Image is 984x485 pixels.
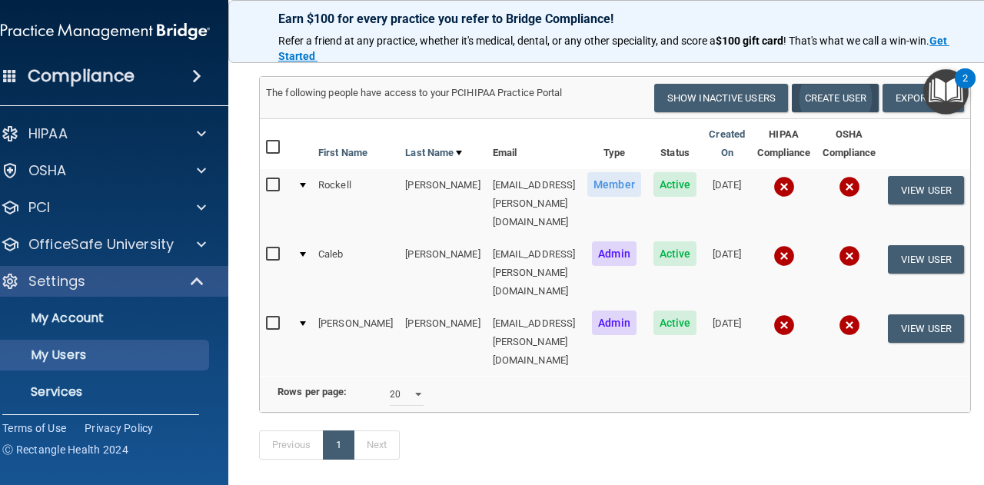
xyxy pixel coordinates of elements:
p: Settings [28,272,85,291]
td: [EMAIL_ADDRESS][PERSON_NAME][DOMAIN_NAME] [487,307,582,376]
td: [EMAIL_ADDRESS][PERSON_NAME][DOMAIN_NAME] [487,169,582,238]
button: Open Resource Center, 2 new notifications [923,69,969,115]
img: PMB logo [1,16,210,47]
p: HIPAA [28,125,68,143]
a: Previous [259,430,324,460]
td: [DATE] [703,238,751,307]
button: View User [888,314,964,343]
span: ! That's what we call a win-win. [783,35,929,47]
a: Privacy Policy [85,420,154,436]
a: First Name [318,144,367,162]
th: Status [647,119,703,169]
button: View User [888,245,964,274]
p: Earn $100 for every practice you refer to Bridge Compliance! [278,12,952,26]
div: 2 [962,78,968,98]
a: PCI [1,198,206,217]
span: Admin [592,311,637,335]
img: cross.ca9f0e7f.svg [839,245,860,267]
th: HIPAA Compliance [751,119,816,169]
b: Rows per page: [278,386,347,397]
span: Member [587,172,641,197]
span: Refer a friend at any practice, whether it's medical, dental, or any other speciality, and score a [278,35,716,47]
span: Active [653,311,697,335]
td: [PERSON_NAME] [399,169,486,238]
td: [DATE] [703,307,751,376]
img: cross.ca9f0e7f.svg [773,176,795,198]
th: Type [581,119,647,169]
td: [PERSON_NAME] [312,307,399,376]
span: Active [653,241,697,266]
a: OfficeSafe University [1,235,206,254]
a: 1 [323,430,354,460]
a: Created On [709,125,745,162]
a: Settings [1,272,205,291]
strong: $100 gift card [716,35,783,47]
td: [DATE] [703,169,751,238]
span: Ⓒ Rectangle Health 2024 [2,442,128,457]
th: Email [487,119,582,169]
a: Get Started [278,35,949,62]
a: Terms of Use [2,420,66,436]
th: OSHA Compliance [816,119,882,169]
td: Caleb [312,238,399,307]
td: [PERSON_NAME] [399,307,486,376]
img: cross.ca9f0e7f.svg [773,245,795,267]
button: Show Inactive Users [654,84,788,112]
a: HIPAA [1,125,206,143]
img: cross.ca9f0e7f.svg [839,176,860,198]
td: [EMAIL_ADDRESS][PERSON_NAME][DOMAIN_NAME] [487,238,582,307]
span: Admin [592,241,637,266]
a: Next [354,430,400,460]
p: OfficeSafe University [28,235,174,254]
img: cross.ca9f0e7f.svg [839,314,860,336]
span: Active [653,172,697,197]
p: PCI [28,198,50,217]
p: OSHA [28,161,67,180]
h4: Compliance [28,65,135,87]
a: Export All [883,84,964,112]
span: The following people have access to your PCIHIPAA Practice Portal [266,87,563,98]
a: Last Name [405,144,462,162]
a: OSHA [1,161,206,180]
button: View User [888,176,964,204]
button: Create User [792,84,879,112]
td: Rockell [312,169,399,238]
img: cross.ca9f0e7f.svg [773,314,795,336]
td: [PERSON_NAME] [399,238,486,307]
